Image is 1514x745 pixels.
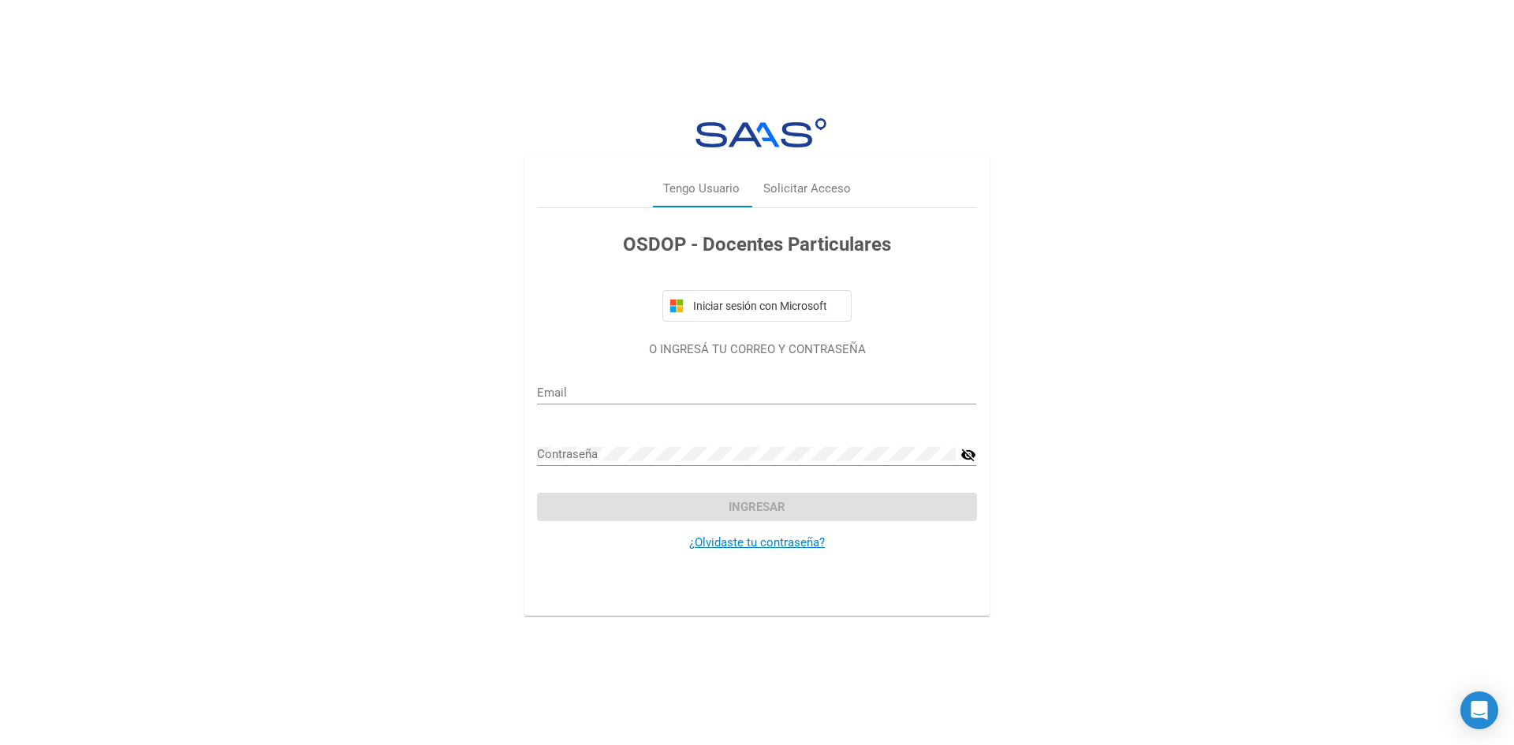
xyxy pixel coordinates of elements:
[729,500,785,514] span: Ingresar
[537,341,976,359] p: O INGRESÁ TU CORREO Y CONTRASEÑA
[537,230,976,259] h3: OSDOP - Docentes Particulares
[690,300,845,312] span: Iniciar sesión con Microsoft
[763,180,851,198] div: Solicitar Acceso
[662,290,852,322] button: Iniciar sesión con Microsoft
[537,493,976,521] button: Ingresar
[663,180,740,198] div: Tengo Usuario
[689,535,825,549] a: ¿Olvidaste tu contraseña?
[1460,691,1498,729] div: Open Intercom Messenger
[960,445,976,464] mat-icon: visibility_off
